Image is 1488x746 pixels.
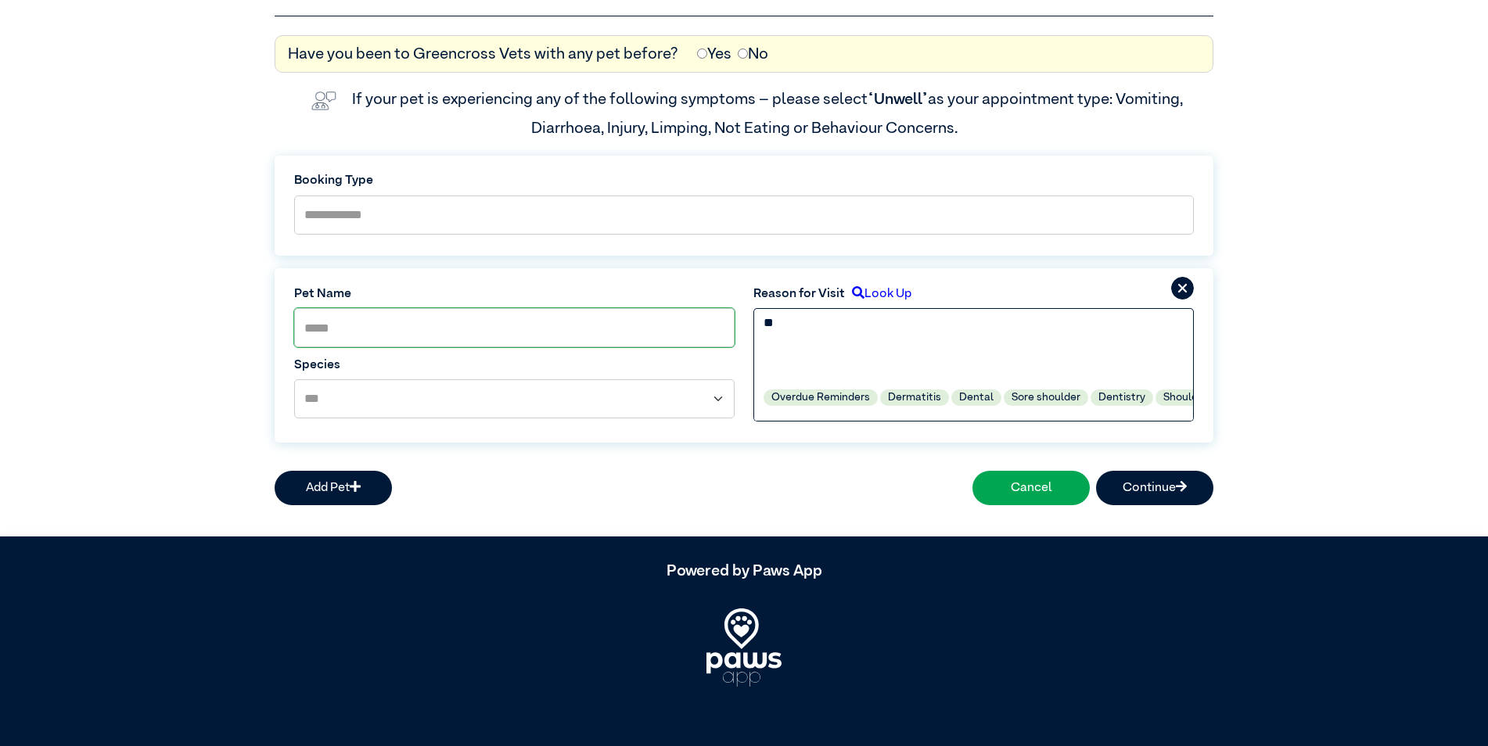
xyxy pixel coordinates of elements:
[305,85,343,117] img: vet
[275,561,1213,580] h5: Powered by Paws App
[845,285,911,303] label: Look Up
[1156,389,1216,406] label: Shoulder
[880,389,949,406] label: Dermatitis
[294,171,1194,190] label: Booking Type
[738,48,748,59] input: No
[738,42,768,66] label: No
[294,285,735,303] label: Pet Name
[294,356,735,375] label: Species
[697,48,707,59] input: Yes
[951,389,1001,406] label: Dental
[706,608,782,687] img: PawsApp
[868,91,928,107] span: “Unwell”
[1091,389,1153,406] label: Dentistry
[764,389,878,406] label: Overdue Reminders
[352,91,1186,135] label: If your pet is experiencing any of the following symptoms – please select as your appointment typ...
[1096,471,1213,505] button: Continue
[697,42,731,66] label: Yes
[972,471,1090,505] button: Cancel
[753,285,845,303] label: Reason for Visit
[1004,389,1088,406] label: Sore shoulder
[288,42,678,66] label: Have you been to Greencross Vets with any pet before?
[275,471,392,505] button: Add Pet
